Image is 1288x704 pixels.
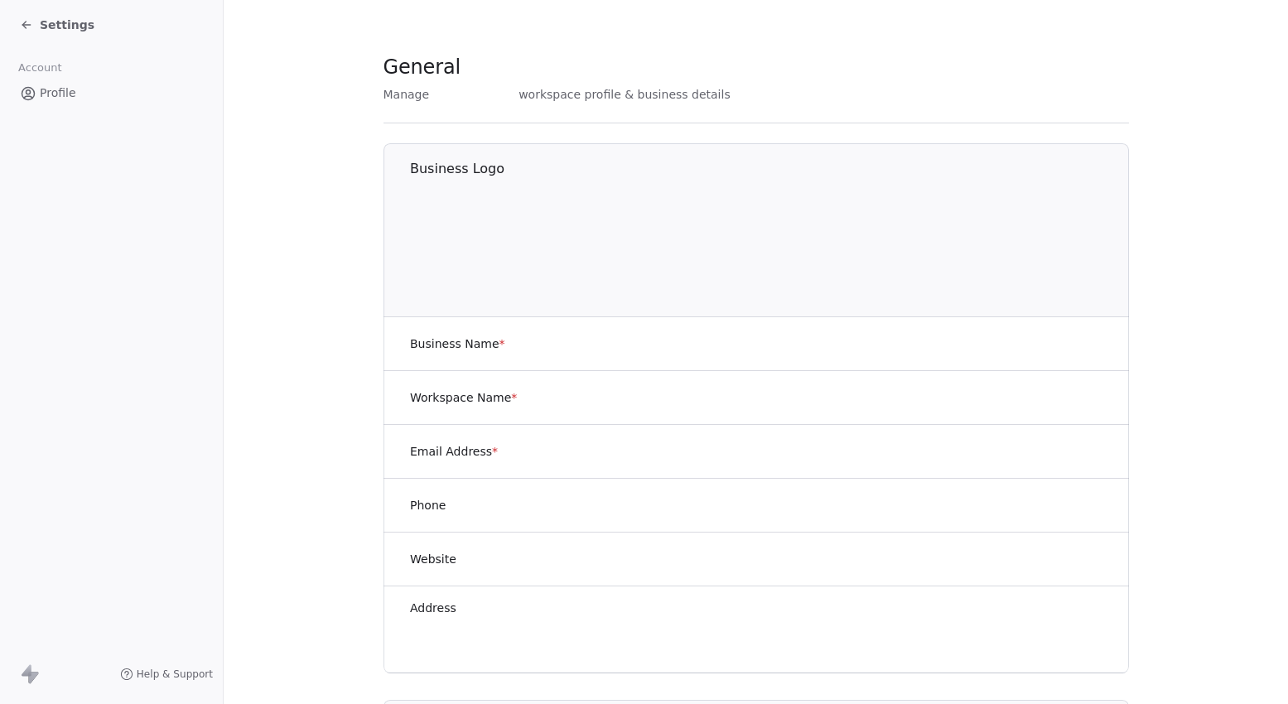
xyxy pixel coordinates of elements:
[20,17,94,33] a: Settings
[11,55,69,80] span: Account
[40,84,76,102] span: Profile
[410,160,1130,178] h1: Business Logo
[40,17,94,33] span: Settings
[410,551,456,567] label: Website
[519,86,731,103] span: workspace profile & business details
[137,668,213,681] span: Help & Support
[384,86,430,103] span: Manage
[410,443,498,460] label: Email Address
[410,335,505,352] label: Business Name
[13,80,210,107] a: Profile
[410,389,517,406] label: Workspace Name
[120,668,213,681] a: Help & Support
[410,600,456,616] label: Address
[410,497,446,514] label: Phone
[384,55,461,80] span: General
